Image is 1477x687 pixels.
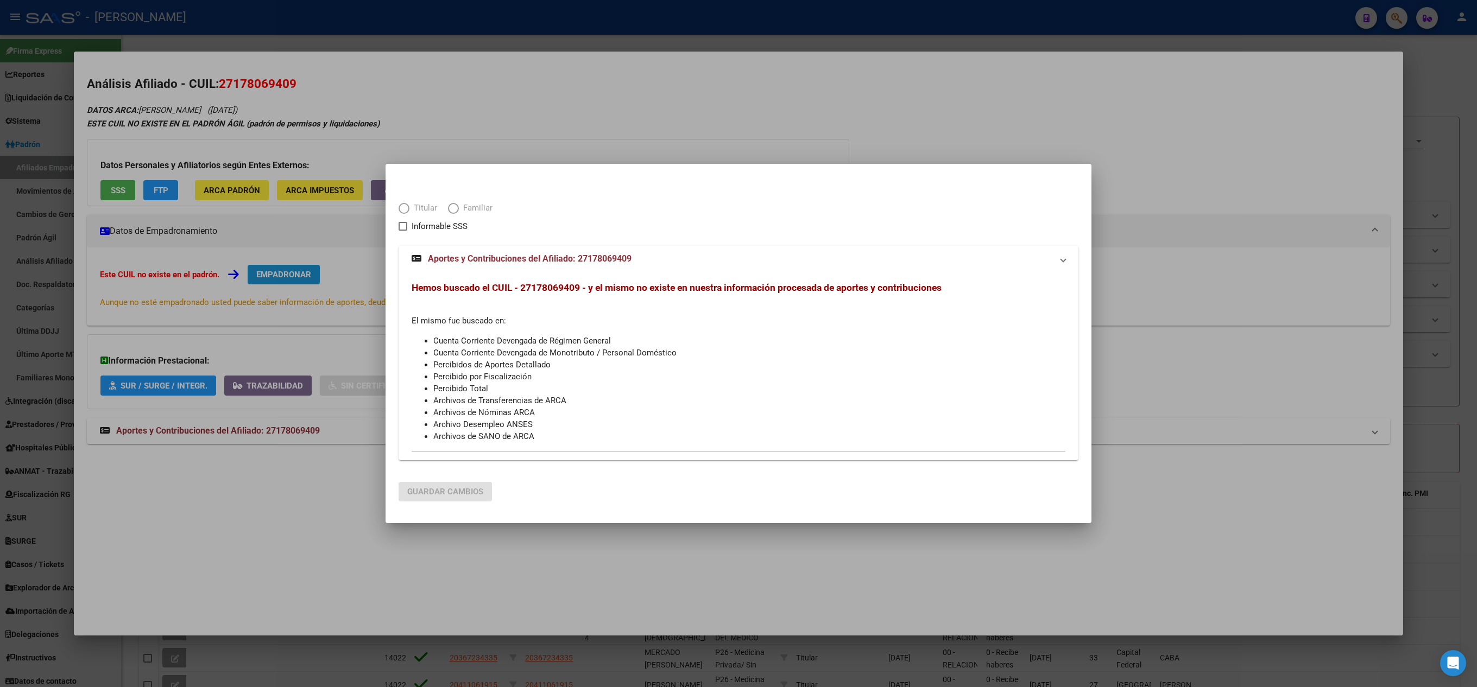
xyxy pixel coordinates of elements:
[399,272,1078,460] div: Aportes y Contribuciones del Afiliado: 27178069409
[433,418,1065,430] li: Archivo Desempleo ANSES
[399,482,492,501] button: Guardar Cambios
[433,335,1065,347] li: Cuenta Corriente Devengada de Régimen General
[428,253,632,264] span: Aportes y Contribuciones del Afiliado: 27178069409
[412,282,942,293] span: Hemos buscado el CUIL - 27178069409 - y el mismo no existe en nuestra información procesada de ap...
[433,383,1065,395] li: Percibido Total
[407,487,483,497] span: Guardar Cambios
[433,359,1065,371] li: Percibidos de Aportes Detallado
[399,246,1078,272] mat-expansion-panel-header: Aportes y Contribuciones del Afiliado: 27178069409
[1440,650,1466,676] div: Open Intercom Messenger
[412,282,1065,443] div: El mismo fue buscado en:
[459,202,493,214] span: Familiar
[433,371,1065,383] li: Percibido por Fiscalización
[412,220,468,233] span: Informable SSS
[433,347,1065,359] li: Cuenta Corriente Devengada de Monotributo / Personal Doméstico
[433,395,1065,406] li: Archivos de Transferencias de ARCA
[409,202,437,214] span: Titular
[433,430,1065,442] li: Archivos de SANO de ARCA
[399,206,503,215] mat-radio-group: Elija una opción
[433,406,1065,418] li: Archivos de Nóminas ARCA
